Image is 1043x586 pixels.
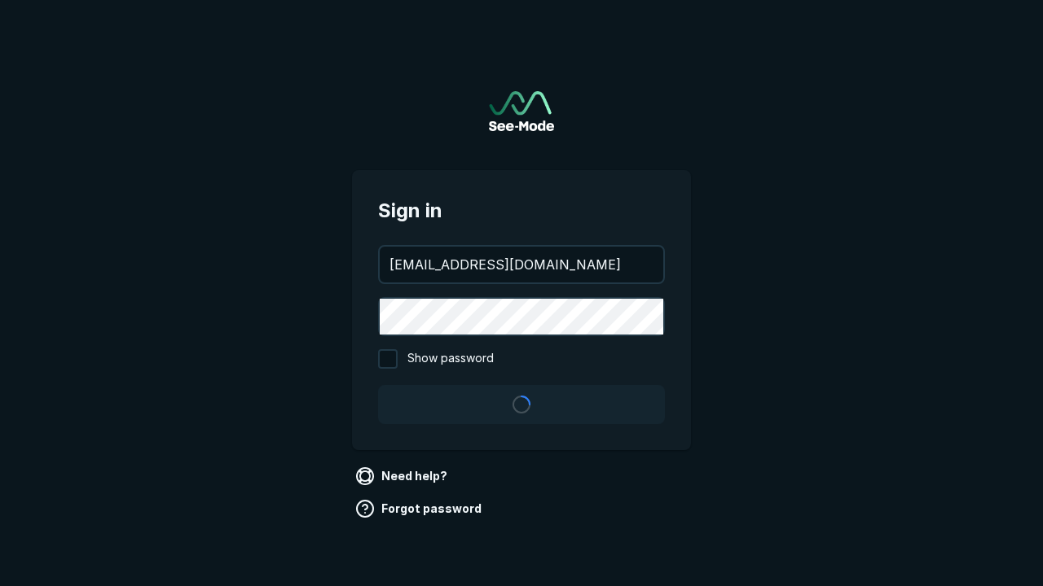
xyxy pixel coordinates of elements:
a: Forgot password [352,496,488,522]
input: your@email.com [380,247,663,282]
a: Go to sign in [489,91,554,131]
span: Sign in [378,196,665,225]
span: Show password [407,349,494,369]
img: See-Mode Logo [489,91,554,131]
a: Need help? [352,463,454,489]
